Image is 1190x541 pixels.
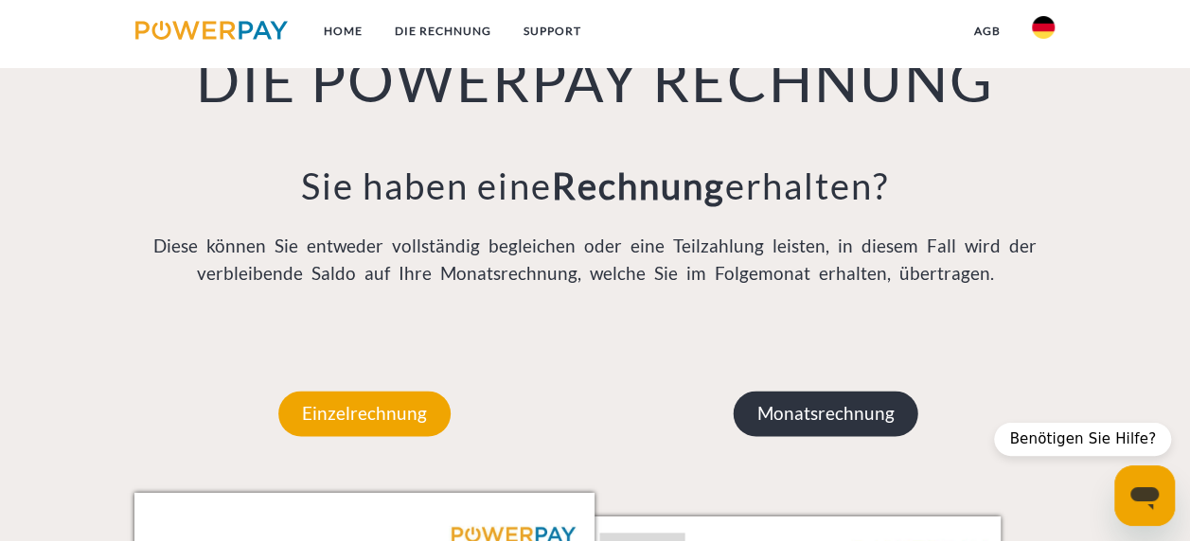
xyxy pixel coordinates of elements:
p: Diese können Sie entweder vollständig begleichen oder eine Teilzahlung leisten, in diesem Fall wi... [134,233,1057,287]
h3: Sie haben eine erhalten? [134,164,1057,209]
p: Einzelrechnung [278,391,451,436]
a: agb [957,14,1016,48]
img: de [1032,16,1055,39]
b: Rechnung [552,164,725,207]
h1: DIE POWERPAY RECHNUNG [134,44,1057,117]
a: DIE RECHNUNG [379,14,507,48]
a: Home [308,14,379,48]
div: Benötigen Sie Hilfe? [994,423,1171,456]
a: SUPPORT [507,14,597,48]
iframe: Schaltfläche zum Öffnen des Messaging-Fensters; Konversation läuft [1114,465,1175,526]
img: logo-powerpay.svg [135,21,288,40]
p: Monatsrechnung [733,391,917,436]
